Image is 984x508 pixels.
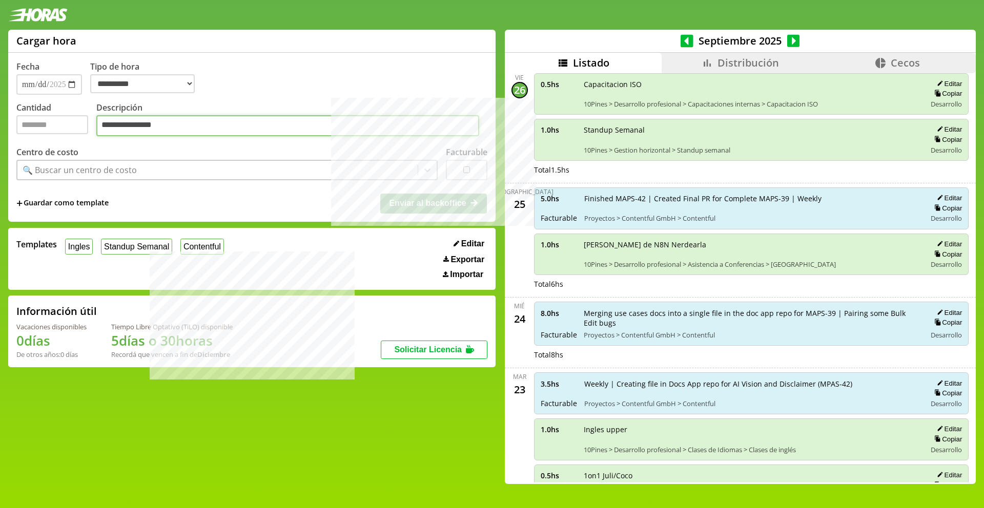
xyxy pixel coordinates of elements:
span: 1.0 hs [541,240,577,249]
span: Desarrollo [931,260,962,269]
span: 1on1 Juli/Coco [584,471,919,480]
button: Editar [934,125,962,134]
span: 10Pines > Desarrollo profesional > Clases de Idiomas > Clases de inglés [584,445,919,454]
div: Total 1.5 hs [534,165,969,175]
span: Ingles upper [584,425,919,434]
button: Editar [934,79,962,88]
label: Facturable [446,146,487,158]
span: Weekly | Creating file in Docs App repo for AI Vision and Disclaimer (MPAS-42) [584,379,919,389]
span: 1.0 hs [541,425,577,434]
h1: 5 días o 30 horas [111,331,233,350]
span: 10Pines > Gestion horizontal > Standup semanal [584,145,919,155]
span: Finished MAPS-42 | Created Final PR for Complete MAPS-39 | Weekly [584,194,919,203]
span: [PERSON_NAME] de N8N Nerdearla [584,240,919,249]
div: Recordá que vencen a fin de [111,350,233,359]
h2: Información útil [16,304,97,318]
button: Copiar [931,250,962,259]
span: Desarrollo [931,99,962,109]
button: Solicitar Licencia [381,341,487,359]
label: Cantidad [16,102,96,139]
span: Septiembre 2025 [693,34,787,48]
h1: 0 días [16,331,87,350]
div: vie [515,73,524,82]
span: Templates [16,239,57,250]
span: Solicitar Licencia [394,345,462,354]
span: Proyectos > Contentful GmbH > Contentful [584,399,919,408]
span: Facturable [541,213,577,223]
span: Proyectos > Contentful GmbH > Contentful [584,214,919,223]
span: Exportar [450,255,484,264]
div: 26 [511,82,528,98]
span: 8.0 hs [541,308,577,318]
span: Merging use cases docs into a single file in the doc app repo for MAPS-39 | Pairing some Bulk Edi... [584,308,919,328]
div: 23 [511,381,528,397]
button: Copiar [931,481,962,490]
label: Tipo de hora [90,61,203,95]
span: 1.0 hs [541,125,577,135]
button: Editar [934,425,962,433]
span: +Guardar como template [16,198,109,209]
button: Copiar [931,435,962,443]
div: 25 [511,196,528,213]
span: 5.0 hs [541,194,577,203]
input: Cantidad [16,115,88,134]
div: Total 6 hs [534,279,969,289]
span: + [16,198,23,209]
label: Centro de costo [16,146,78,158]
button: Copiar [931,204,962,213]
div: Vacaciones disponibles [16,322,87,331]
span: Desarrollo [931,145,962,155]
button: Exportar [440,255,487,265]
button: Standup Semanal [101,239,172,255]
span: Distribución [717,56,779,70]
div: 🔍 Buscar un centro de costo [23,164,137,176]
button: Copiar [931,135,962,144]
img: logotipo [8,8,68,22]
textarea: Descripción [96,115,479,137]
div: scrollable content [505,73,976,482]
span: Capacitacion ISO [584,79,919,89]
button: Copiar [931,318,962,327]
span: Facturable [541,398,577,408]
span: 0.5 hs [541,471,577,480]
span: Desarrollo [931,445,962,454]
button: Copiar [931,89,962,98]
button: Editar [934,240,962,248]
select: Tipo de hora [90,74,195,93]
span: Desarrollo [931,214,962,223]
div: Total 8 hs [534,350,969,359]
button: Contentful [180,239,224,255]
div: De otros años: 0 días [16,350,87,359]
span: Proyectos > Contentful GmbH > Contentful [584,330,919,340]
button: Editar [934,379,962,388]
button: Editar [934,471,962,479]
span: 10Pines > Desarrollo profesional > Capacitaciones internas > Capacitacion ISO [584,99,919,109]
b: Diciembre [197,350,230,359]
button: Copiar [931,389,962,397]
span: Editar [461,239,484,248]
button: Editar [934,308,962,317]
span: Desarrollo [931,330,962,340]
button: Editar [934,194,962,202]
span: 0.5 hs [541,79,577,89]
div: mié [514,302,525,310]
span: 3.5 hs [541,379,577,389]
div: mar [513,372,526,381]
span: Facturable [541,330,577,340]
div: 24 [511,310,528,327]
h1: Cargar hora [16,34,76,48]
button: Editar [450,239,487,249]
span: Desarrollo [931,399,962,408]
label: Descripción [96,102,487,139]
span: Standup Semanal [584,125,919,135]
div: [DEMOGRAPHIC_DATA] [486,187,553,196]
label: Fecha [16,61,39,72]
span: 10Pines > Desarrollo profesional > Asistencia a Conferencias > [GEOGRAPHIC_DATA] [584,260,919,269]
span: Importar [450,270,483,279]
span: Cecos [891,56,920,70]
button: Ingles [65,239,93,255]
span: Listado [573,56,609,70]
div: Tiempo Libre Optativo (TiLO) disponible [111,322,233,331]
